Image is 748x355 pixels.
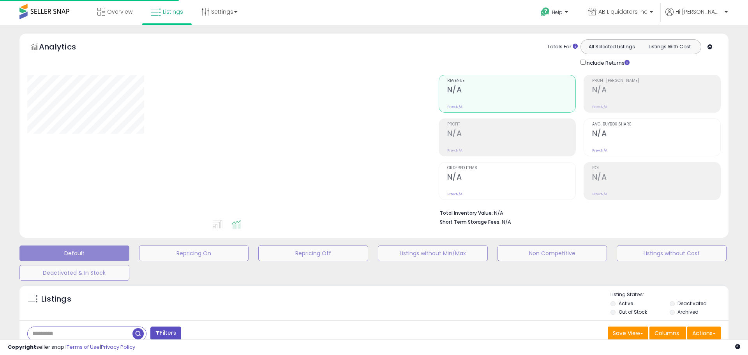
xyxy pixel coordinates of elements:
button: Repricing On [139,245,249,261]
a: Hi [PERSON_NAME] [665,8,728,25]
small: Prev: N/A [447,192,462,196]
h2: N/A [592,85,720,96]
span: Avg. Buybox Share [592,122,720,127]
h5: Analytics [39,41,91,54]
b: Short Term Storage Fees: [440,219,501,225]
span: Overview [107,8,132,16]
button: Non Competitive [497,245,607,261]
small: Prev: N/A [592,148,607,153]
span: Hi [PERSON_NAME] [676,8,722,16]
span: Revenue [447,79,575,83]
button: All Selected Listings [583,42,641,52]
span: Help [552,9,563,16]
div: Include Returns [575,58,639,67]
span: AB Liquidators Inc [598,8,647,16]
button: Listings without Min/Max [378,245,488,261]
div: seller snap | | [8,344,135,351]
span: Listings [163,8,183,16]
small: Prev: N/A [592,104,607,109]
h2: N/A [447,85,575,96]
small: Prev: N/A [447,104,462,109]
button: Listings without Cost [617,245,727,261]
small: Prev: N/A [447,148,462,153]
span: Ordered Items [447,166,575,170]
i: Get Help [540,7,550,17]
a: Help [535,1,576,25]
button: Default [19,245,129,261]
strong: Copyright [8,343,36,351]
button: Deactivated & In Stock [19,265,129,281]
div: Totals For [547,43,578,51]
h2: N/A [592,129,720,140]
li: N/A [440,208,715,217]
span: ROI [592,166,720,170]
h2: N/A [447,173,575,183]
span: Profit [PERSON_NAME] [592,79,720,83]
button: Repricing Off [258,245,368,261]
small: Prev: N/A [592,192,607,196]
span: N/A [502,218,511,226]
h2: N/A [447,129,575,140]
button: Listings With Cost [640,42,699,52]
b: Total Inventory Value: [440,210,493,216]
span: Profit [447,122,575,127]
h2: N/A [592,173,720,183]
